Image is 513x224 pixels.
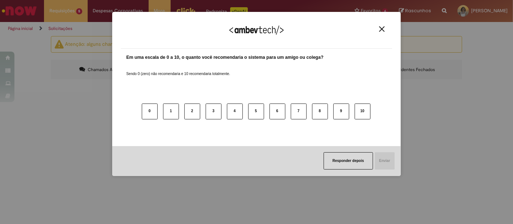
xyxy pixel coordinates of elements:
[377,26,387,32] button: Close
[126,54,324,61] label: Em uma escala de 0 a 10, o quanto você recomendaria o sistema para um amigo ou colega?
[163,104,179,119] button: 1
[312,104,328,119] button: 8
[291,104,307,119] button: 7
[227,104,243,119] button: 4
[248,104,264,119] button: 5
[229,26,284,35] img: Logo Ambevtech
[355,104,370,119] button: 10
[142,104,158,119] button: 0
[269,104,285,119] button: 6
[379,26,385,32] img: Close
[324,152,373,170] button: Responder depois
[333,104,349,119] button: 9
[206,104,222,119] button: 3
[126,63,230,76] label: Sendo 0 (zero) não recomendaria e 10 recomendaria totalmente.
[184,104,200,119] button: 2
